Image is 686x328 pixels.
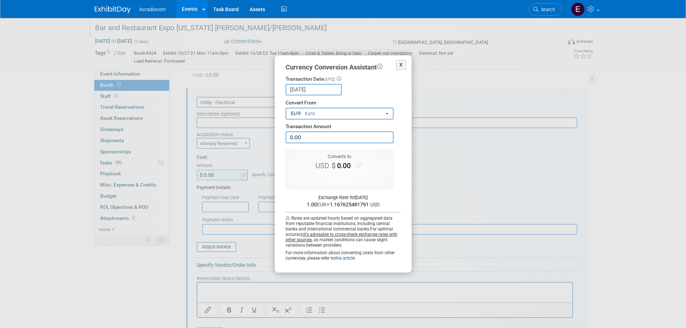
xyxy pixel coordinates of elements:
[4,3,371,10] body: Rich Text Area. Press ALT-0 for help.
[286,216,393,232] span: Rates are updated hourly based on aggregated data from reputable financial institutions, includin...
[286,123,401,130] div: Transaction Amount
[95,6,131,13] img: ExhibitDay
[286,108,394,120] button: EUR Euro
[286,63,401,72] div: Currency Conversion Assistant
[291,110,304,117] span: EUR
[336,162,354,170] span: 0.00
[396,60,406,70] button: X
[286,212,401,261] div: For optimal accuracy, , as market conditions can cause slight variations between providers.
[315,162,332,170] span: USD
[286,99,401,107] div: Convert From
[335,256,355,261] a: this article
[538,7,555,12] span: Search
[355,161,363,170] span: Copy to Clipboard
[286,201,401,208] div: 1.00 =
[571,3,585,16] img: Elizabeth Martinez
[329,202,369,207] span: 1.167625481791
[315,162,336,170] span: $
[328,154,351,159] span: Converts to
[286,232,398,242] span: it's advisable to cross-check exchange rates with other sources
[286,76,401,83] div: Transaction Date
[286,250,401,261] div: For more information about converting costs from other currencies, please refer to .
[317,202,327,207] span: EUR
[305,111,315,117] span: Euro
[286,194,401,201] div: Exchange Rate for
[139,6,166,12] span: Acradiocom
[529,3,562,16] a: Search
[355,195,368,200] span: [DATE]
[356,162,362,168] i: Copy to Clipboard
[324,77,335,82] span: (UTC)
[370,202,380,207] span: USD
